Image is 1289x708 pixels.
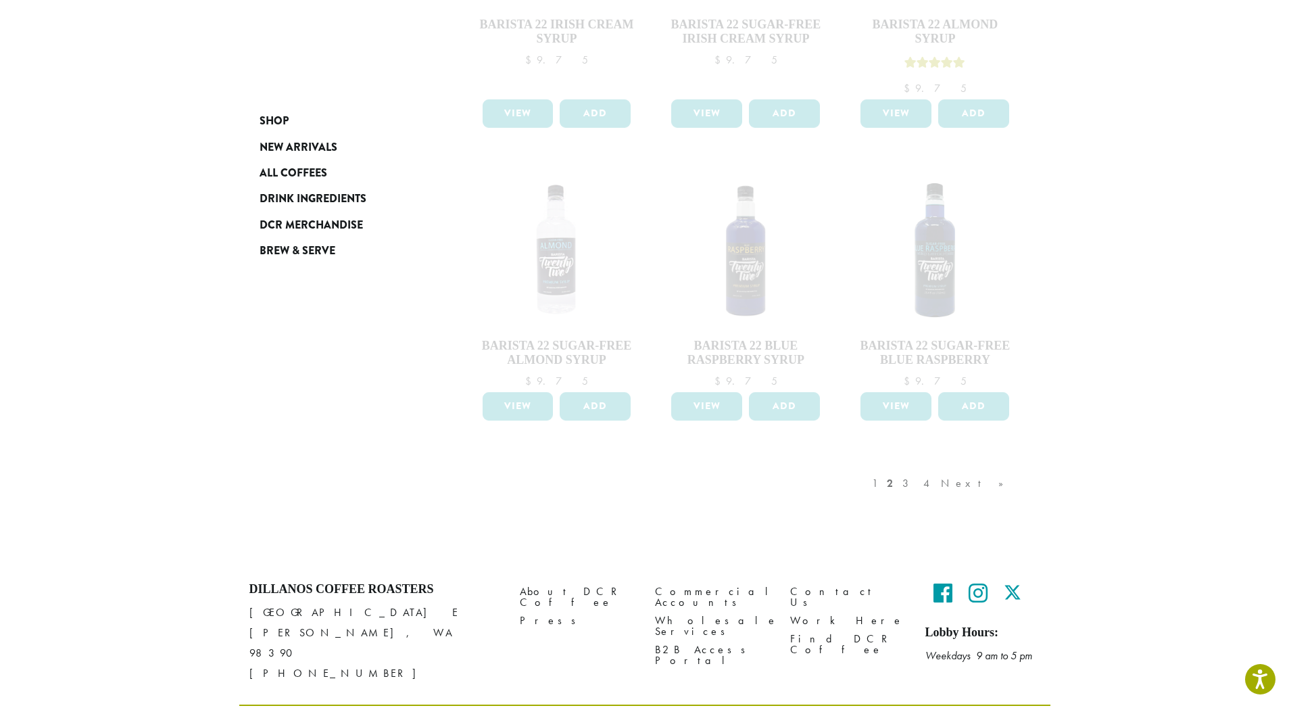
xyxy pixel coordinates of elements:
a: Contact Us [790,582,905,611]
a: B2B Access Portal [655,640,770,669]
a: Press [520,611,635,630]
span: Shop [260,113,289,130]
a: New Arrivals [260,134,422,160]
a: Work Here [790,611,905,630]
h4: Dillanos Coffee Roasters [249,582,500,597]
span: DCR Merchandise [260,217,363,234]
a: Find DCR Coffee [790,630,905,659]
a: About DCR Coffee [520,582,635,611]
span: Brew & Serve [260,243,335,260]
a: Commercial Accounts [655,582,770,611]
span: New Arrivals [260,139,337,156]
span: All Coffees [260,165,327,182]
em: Weekdays 9 am to 5 pm [925,648,1032,663]
a: DCR Merchandise [260,212,422,238]
h5: Lobby Hours: [925,626,1040,640]
span: Drink Ingredients [260,191,366,208]
a: Wholesale Services [655,611,770,640]
a: Shop [260,108,422,134]
a: Drink Ingredients [260,186,422,212]
a: Brew & Serve [260,238,422,264]
a: All Coffees [260,160,422,186]
p: [GEOGRAPHIC_DATA] E [PERSON_NAME], WA 98390 [PHONE_NUMBER] [249,603,500,684]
